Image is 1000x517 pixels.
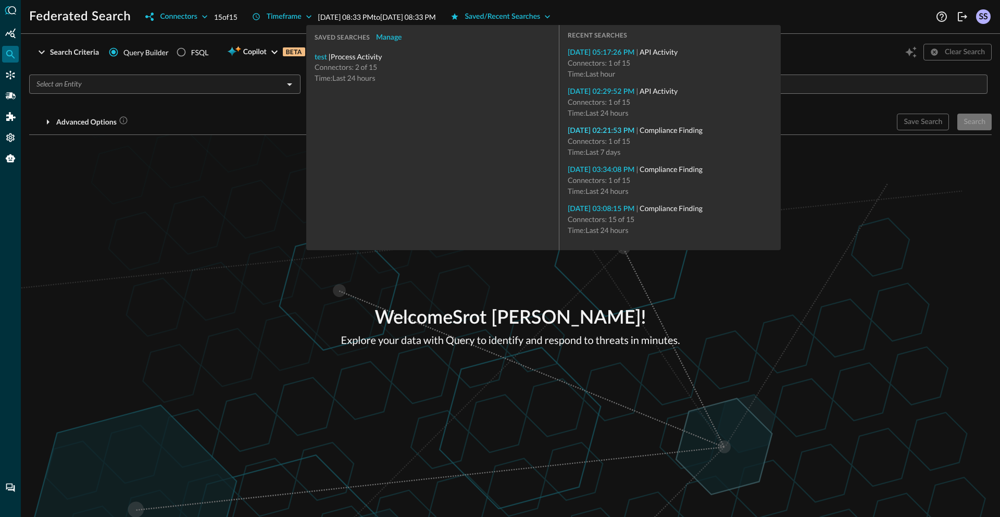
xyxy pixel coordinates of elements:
div: Addons [3,108,19,125]
div: Settings [2,129,19,146]
div: Query Agent [2,150,19,167]
div: Federated Search [2,46,19,63]
a: test [315,54,327,61]
button: Search Criteria [29,44,105,60]
span: | [634,87,678,95]
span: Compliance Finding [640,204,703,213]
button: Logout [954,8,971,25]
span: Compliance Finding [640,165,703,174]
div: Manage [376,31,402,44]
p: BETA [283,47,305,56]
span: Connectors: 15 of 15 [568,215,634,224]
button: Open [282,77,297,92]
a: [DATE] 02:21:53 PM [568,127,634,134]
span: API Activity [640,87,678,95]
div: Connectors [160,10,197,23]
span: | Process Activity [327,52,382,61]
div: Connectors [2,67,19,83]
span: Time: Last hour [568,69,616,78]
div: Summary Insights [2,25,19,42]
span: Copilot [243,46,267,59]
span: Connectors: 1 of 15 [568,97,630,106]
div: Advanced Options [56,116,128,129]
a: [DATE] 02:29:52 PM [568,88,634,95]
button: Help [933,8,950,25]
span: Connectors: 1 of 15 [568,58,630,67]
a: [DATE] 05:17:26 PM [568,49,634,56]
button: Manage [370,29,408,46]
input: Select an Entity [32,78,280,91]
span: Time: Last 24 hours [568,187,629,195]
span: | [634,126,702,134]
span: Time: Last 24 hours [568,108,629,117]
button: CopilotBETA [221,44,311,60]
div: Pipelines [2,88,19,104]
span: Time: Last 24 hours [315,73,376,82]
h1: Federated Search [29,8,131,25]
button: Connectors [139,8,214,25]
button: Saved/Recent Searches [444,8,557,25]
div: FSQL [191,47,209,58]
p: 15 of 15 [214,11,238,22]
p: Welcome Srot [PERSON_NAME] ! [341,304,680,333]
span: Connectors: 1 of 15 [568,137,630,145]
span: Query Builder [123,47,169,58]
button: Advanced Options [29,114,134,130]
span: Connectors: 1 of 15 [568,176,630,184]
span: API Activity [640,47,678,56]
span: SAVED SEARCHES [315,34,370,41]
p: [DATE] 08:33 PM to [DATE] 08:33 PM [318,11,436,22]
p: Explore your data with Query to identify and respond to threats in minutes. [341,333,680,348]
div: Saved/Recent Searches [465,10,541,23]
div: Chat [2,479,19,496]
a: [DATE] 03:08:15 PM [568,205,634,213]
span: | [634,204,702,213]
a: [DATE] 03:34:08 PM [568,166,634,174]
span: | [634,165,702,174]
div: SS [976,9,991,24]
div: Search Criteria [50,46,99,59]
span: Time: Last 24 hours [568,226,629,235]
span: | [634,47,678,56]
span: Connectors: 2 of 15 [315,63,377,71]
span: RECENT SEARCHES [568,31,627,39]
span: Compliance Finding [640,126,703,134]
span: Time: Last 7 days [568,147,620,156]
button: Timeframe [246,8,318,25]
div: Timeframe [267,10,302,23]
